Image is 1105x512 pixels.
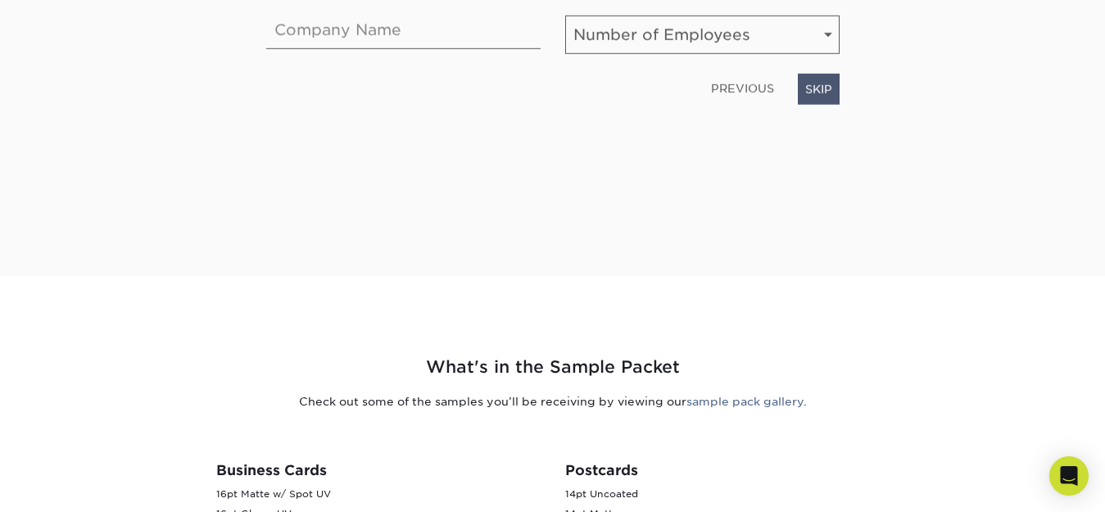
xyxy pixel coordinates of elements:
h2: What's in the Sample Packet [74,355,1032,380]
h3: Business Cards [216,462,541,478]
a: SKIP [798,74,840,105]
p: Check out some of the samples you’ll be receiving by viewing our . [74,393,1032,410]
a: sample pack gallery [686,395,804,408]
a: PREVIOUS [704,75,781,102]
h3: Postcards [565,462,890,478]
div: Open Intercom Messenger [1049,456,1089,496]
